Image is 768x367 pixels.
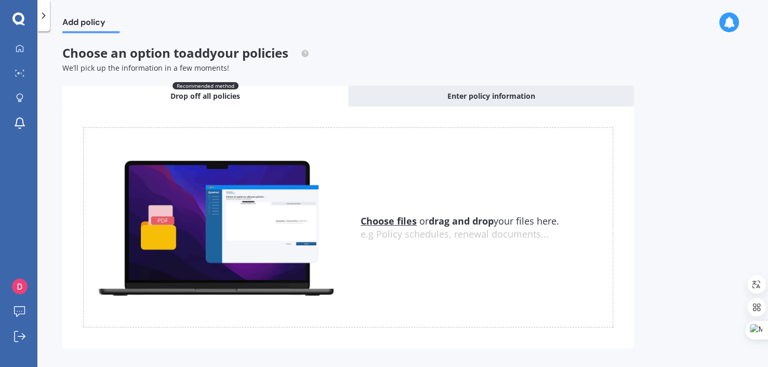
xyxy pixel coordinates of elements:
[361,215,417,227] u: Choose files
[174,44,288,61] span: to add your policies
[447,91,535,101] span: Enter policy information
[12,279,28,294] img: ACg8ocLZLl6URi9sH42OUoNitD-e3dt5ecOepdYobzi66Oqp8vPY1A=s96-c
[361,229,613,240] div: e.g Policy schedules, renewal documents...
[173,82,239,89] span: Recommended method
[170,91,240,101] span: Drop off all policies
[429,215,494,227] b: drag and drop
[62,44,309,61] span: Choose an option
[84,154,348,300] img: upload.de96410c8ce839c3fdd5.gif
[62,63,229,73] span: We’ll pick up the information in a few moments!
[62,17,120,31] span: Add policy
[361,215,559,227] span: or your files here.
